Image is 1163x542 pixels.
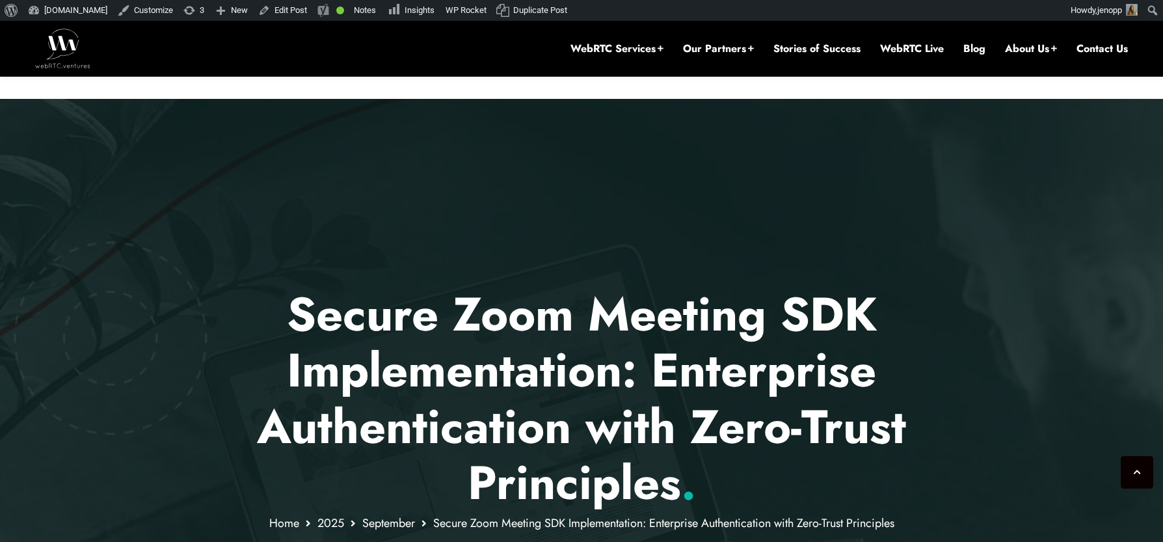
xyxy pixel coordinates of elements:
div: Good [336,7,344,14]
a: Home [269,515,299,532]
a: Stories of Success [773,42,861,56]
a: About Us [1005,42,1057,56]
a: Our Partners [683,42,754,56]
span: Insights [405,5,434,15]
a: Blog [963,42,985,56]
p: Secure Zoom Meeting SDK Implementation: Enterprise Authentication with Zero-Trust Principles [201,286,963,511]
a: September [362,515,415,532]
a: WebRTC Live [880,42,944,56]
span: jenopp [1097,5,1122,15]
span: . [681,449,696,517]
a: 2025 [317,515,344,532]
img: WebRTC.ventures [35,29,90,68]
span: Secure Zoom Meeting SDK Implementation: Enterprise Authentication with Zero-Trust Principles [433,515,894,532]
a: WebRTC Services [570,42,663,56]
a: Contact Us [1076,42,1128,56]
